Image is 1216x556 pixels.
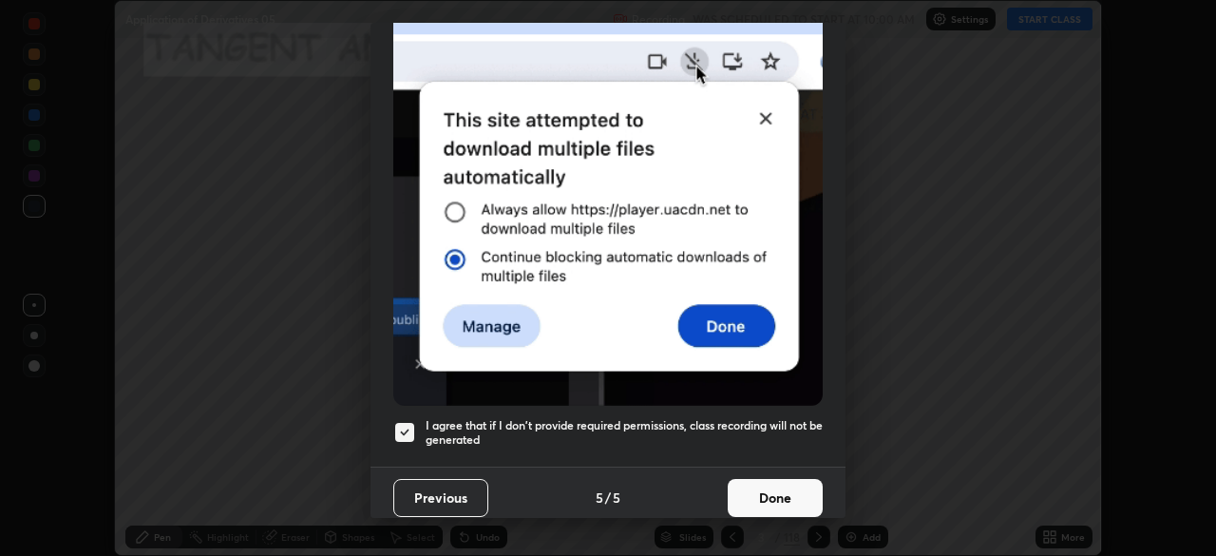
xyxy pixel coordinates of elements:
[605,488,611,508] h4: /
[596,488,603,508] h4: 5
[613,488,620,508] h4: 5
[393,479,488,517] button: Previous
[426,418,823,448] h5: I agree that if I don't provide required permissions, class recording will not be generated
[728,479,823,517] button: Done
